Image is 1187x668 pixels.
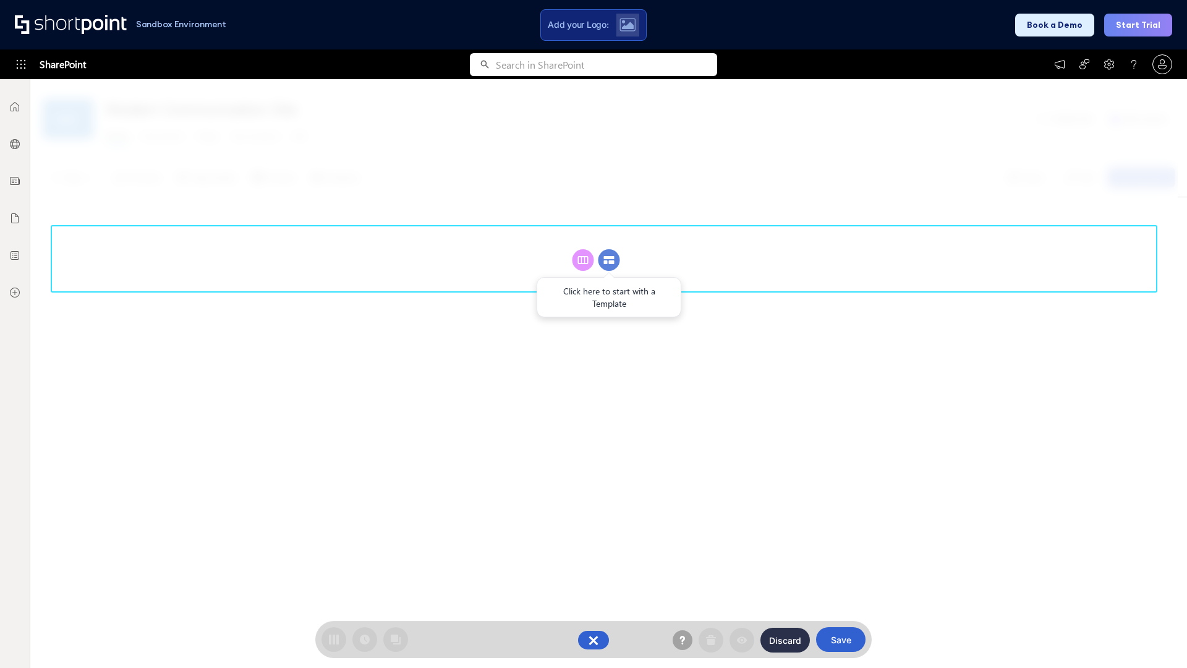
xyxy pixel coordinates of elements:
[1125,609,1187,668] iframe: Chat Widget
[40,49,86,79] span: SharePoint
[760,628,810,653] button: Discard
[548,19,608,30] span: Add your Logo:
[619,18,636,32] img: Upload logo
[136,21,226,28] h1: Sandbox Environment
[496,53,717,76] input: Search in SharePoint
[816,627,866,652] button: Save
[1015,14,1094,36] button: Book a Demo
[1104,14,1172,36] button: Start Trial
